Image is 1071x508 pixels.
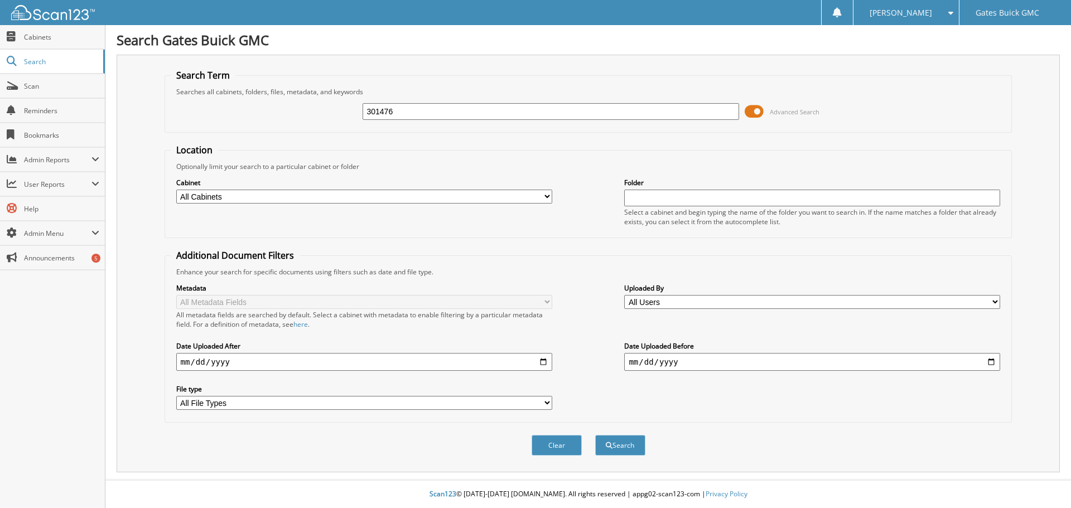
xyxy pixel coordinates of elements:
div: Optionally limit your search to a particular cabinet or folder [171,162,1006,171]
span: Reminders [24,106,99,115]
legend: Location [171,144,218,156]
span: Announcements [24,253,99,263]
label: Uploaded By [624,283,1000,293]
span: User Reports [24,180,91,189]
span: Help [24,204,99,214]
div: Select a cabinet and begin typing the name of the folder you want to search in. If the name match... [624,207,1000,226]
label: Folder [624,178,1000,187]
legend: Additional Document Filters [171,249,300,262]
span: [PERSON_NAME] [870,9,932,16]
span: Scan [24,81,99,91]
input: start [176,353,552,371]
div: All metadata fields are searched by default. Select a cabinet with metadata to enable filtering b... [176,310,552,329]
label: Date Uploaded Before [624,341,1000,351]
span: Gates Buick GMC [976,9,1039,16]
button: Search [595,435,645,456]
iframe: Chat Widget [1015,454,1071,508]
img: scan123-logo-white.svg [11,5,95,20]
span: Bookmarks [24,130,99,140]
h1: Search Gates Buick GMC [117,31,1060,49]
label: File type [176,384,552,394]
span: Advanced Search [770,108,819,116]
legend: Search Term [171,69,235,81]
span: Cabinets [24,32,99,42]
span: Search [24,57,98,66]
span: Admin Menu [24,229,91,238]
a: Privacy Policy [706,489,747,499]
label: Metadata [176,283,552,293]
label: Cabinet [176,178,552,187]
span: Admin Reports [24,155,91,165]
button: Clear [532,435,582,456]
label: Date Uploaded After [176,341,552,351]
div: Searches all cabinets, folders, files, metadata, and keywords [171,87,1006,96]
input: end [624,353,1000,371]
div: Enhance your search for specific documents using filters such as date and file type. [171,267,1006,277]
span: Scan123 [430,489,456,499]
div: © [DATE]-[DATE] [DOMAIN_NAME]. All rights reserved | appg02-scan123-com | [105,481,1071,508]
div: 5 [91,254,100,263]
a: here [293,320,308,329]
